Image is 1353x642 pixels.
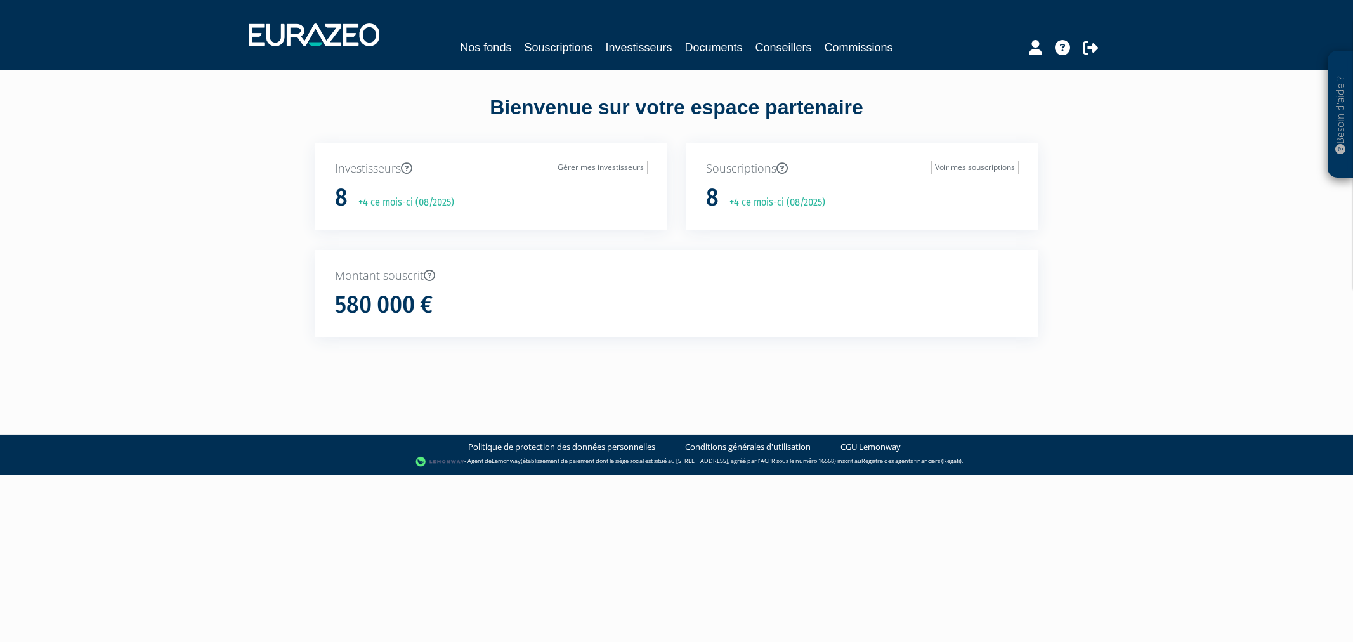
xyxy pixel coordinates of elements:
[931,160,1019,174] a: Voir mes souscriptions
[825,39,893,56] a: Commissions
[840,441,901,453] a: CGU Lemonway
[685,441,811,453] a: Conditions générales d'utilisation
[1333,58,1348,172] p: Besoin d'aide ?
[554,160,648,174] a: Gérer mes investisseurs
[706,185,719,211] h1: 8
[415,455,464,468] img: logo-lemonway.png
[13,455,1340,468] div: - Agent de (établissement de paiement dont le siège social est situé au [STREET_ADDRESS], agréé p...
[861,457,962,465] a: Registre des agents financiers (Regafi)
[685,39,743,56] a: Documents
[335,268,1019,284] p: Montant souscrit
[335,292,433,318] h1: 580 000 €
[468,441,655,453] a: Politique de protection des données personnelles
[706,160,1019,177] p: Souscriptions
[492,457,521,465] a: Lemonway
[524,39,592,56] a: Souscriptions
[306,93,1048,143] div: Bienvenue sur votre espace partenaire
[605,39,672,56] a: Investisseurs
[721,195,825,210] p: +4 ce mois-ci (08/2025)
[249,23,379,46] img: 1732889491-logotype_eurazeo_blanc_rvb.png
[460,39,511,56] a: Nos fonds
[350,195,454,210] p: +4 ce mois-ci (08/2025)
[335,185,348,211] h1: 8
[755,39,812,56] a: Conseillers
[335,160,648,177] p: Investisseurs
